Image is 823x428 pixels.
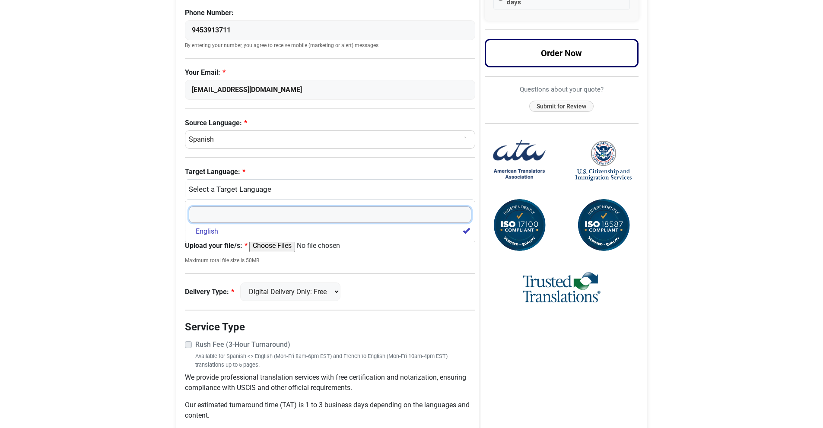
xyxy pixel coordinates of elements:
strong: Rush Fee (3-Hour Turnaround) [195,340,290,349]
small: By entering your number, you agree to receive mobile (marketing or alert) messages [185,42,476,49]
small: Available for Spanish <> English (Mon-Fri 8am-6pm EST) and French to English (Mon-Fri 10am-4pm ES... [195,352,476,368]
img: American Translators Association Logo [491,133,547,189]
legend: Service Type [185,319,476,335]
p: We provide professional translation services with free certification and notarization, ensuring c... [185,372,476,393]
img: United States Citizenship and Immigration Services Logo [575,140,632,182]
p: Our estimated turnaround time (TAT) is 1 to 3 business days depending on the languages and content. [185,400,476,421]
img: Trusted Translations Logo [523,271,601,305]
input: Enter Your Email [185,80,476,100]
button: Submit for Review [529,101,594,112]
label: Your Email: [185,67,476,78]
div: English [190,184,467,195]
button: Order Now [485,39,639,67]
label: Delivery Type: [185,287,234,297]
img: ISO 17100 Compliant Certification [491,197,547,254]
small: Maximum total file size is 50MB. [185,257,476,264]
button: English [185,179,476,200]
span: English [196,226,218,237]
label: Upload your file/s: [185,241,248,251]
label: Source Language: [185,118,476,128]
h6: Questions about your quote? [485,86,639,93]
img: ISO 18587 Compliant Certification [575,197,632,254]
input: Search [189,206,472,223]
label: Phone Number: [185,8,476,18]
input: Enter Your Phone Number [185,20,476,40]
label: Target Language: [185,167,476,177]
